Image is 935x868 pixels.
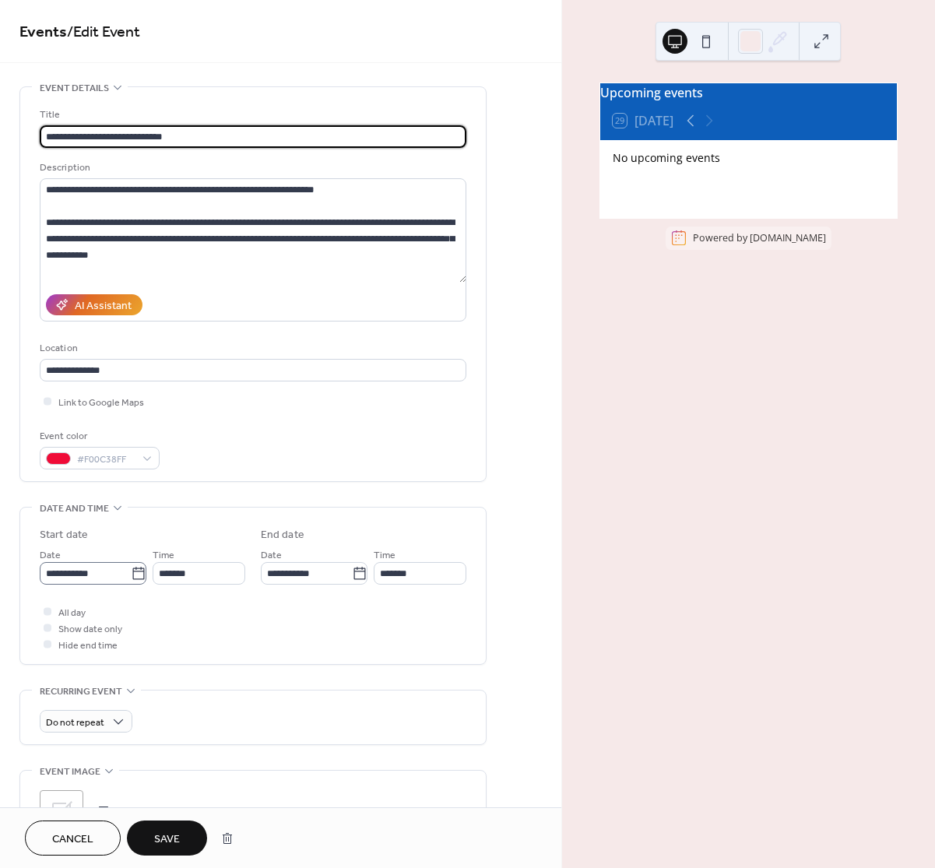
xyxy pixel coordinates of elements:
span: Event details [40,80,109,97]
div: Start date [40,527,88,543]
button: AI Assistant [46,294,142,315]
span: Time [153,547,174,564]
span: Show date only [58,621,122,638]
div: Title [40,107,463,123]
span: Date [40,547,61,564]
div: AI Assistant [75,298,132,315]
span: #F00C38FF [77,452,135,468]
div: No upcoming events [613,149,884,166]
span: Link to Google Maps [58,395,144,411]
div: Powered by [693,231,826,244]
button: Save [127,821,207,856]
span: / Edit Event [67,17,140,47]
span: Hide end time [58,638,118,654]
span: Date [261,547,282,564]
span: All day [58,605,86,621]
span: Save [154,831,180,848]
span: Cancel [52,831,93,848]
div: Description [40,160,463,176]
span: Do not repeat [46,714,104,732]
div: End date [261,527,304,543]
div: ; [40,790,83,834]
a: Events [19,17,67,47]
div: Event color [40,428,156,445]
span: Recurring event [40,684,122,700]
button: Cancel [25,821,121,856]
span: Date and time [40,501,109,517]
div: Location [40,340,463,357]
span: Time [374,547,395,564]
span: Event image [40,764,100,780]
a: [DOMAIN_NAME] [750,231,826,244]
div: Upcoming events [600,83,897,102]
